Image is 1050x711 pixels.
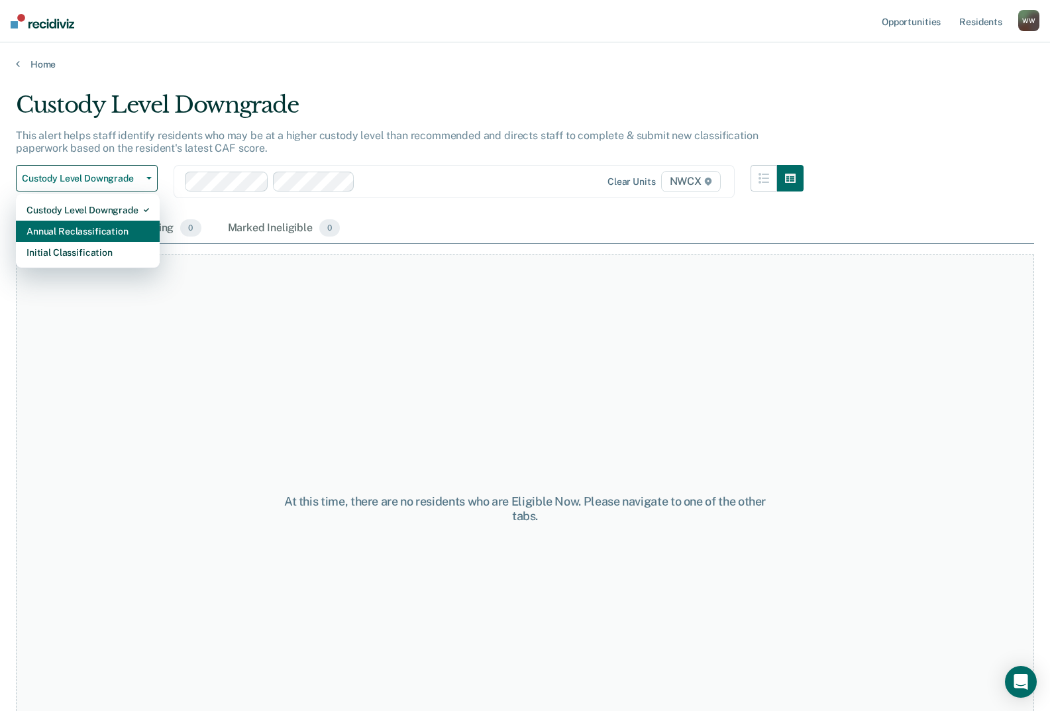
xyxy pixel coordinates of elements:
div: Clear units [607,176,656,188]
div: Initial Classification [26,242,149,263]
span: 0 [319,219,340,237]
div: W W [1018,10,1039,31]
div: Pending0 [131,214,203,243]
div: Marked Ineligible0 [225,214,343,243]
a: Home [16,58,1034,70]
button: Custody Level Downgrade [16,165,158,191]
span: Custody Level Downgrade [22,173,141,184]
div: Open Intercom Messenger [1005,666,1037,698]
span: NWCX [661,171,721,192]
img: Recidiviz [11,14,74,28]
div: Annual Reclassification [26,221,149,242]
p: This alert helps staff identify residents who may be at a higher custody level than recommended a... [16,129,759,154]
div: Custody Level Downgrade [16,91,804,129]
div: At this time, there are no residents who are Eligible Now. Please navigate to one of the other tabs. [271,494,780,523]
div: Custody Level Downgrade [26,199,149,221]
button: WW [1018,10,1039,31]
span: 0 [180,219,201,237]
